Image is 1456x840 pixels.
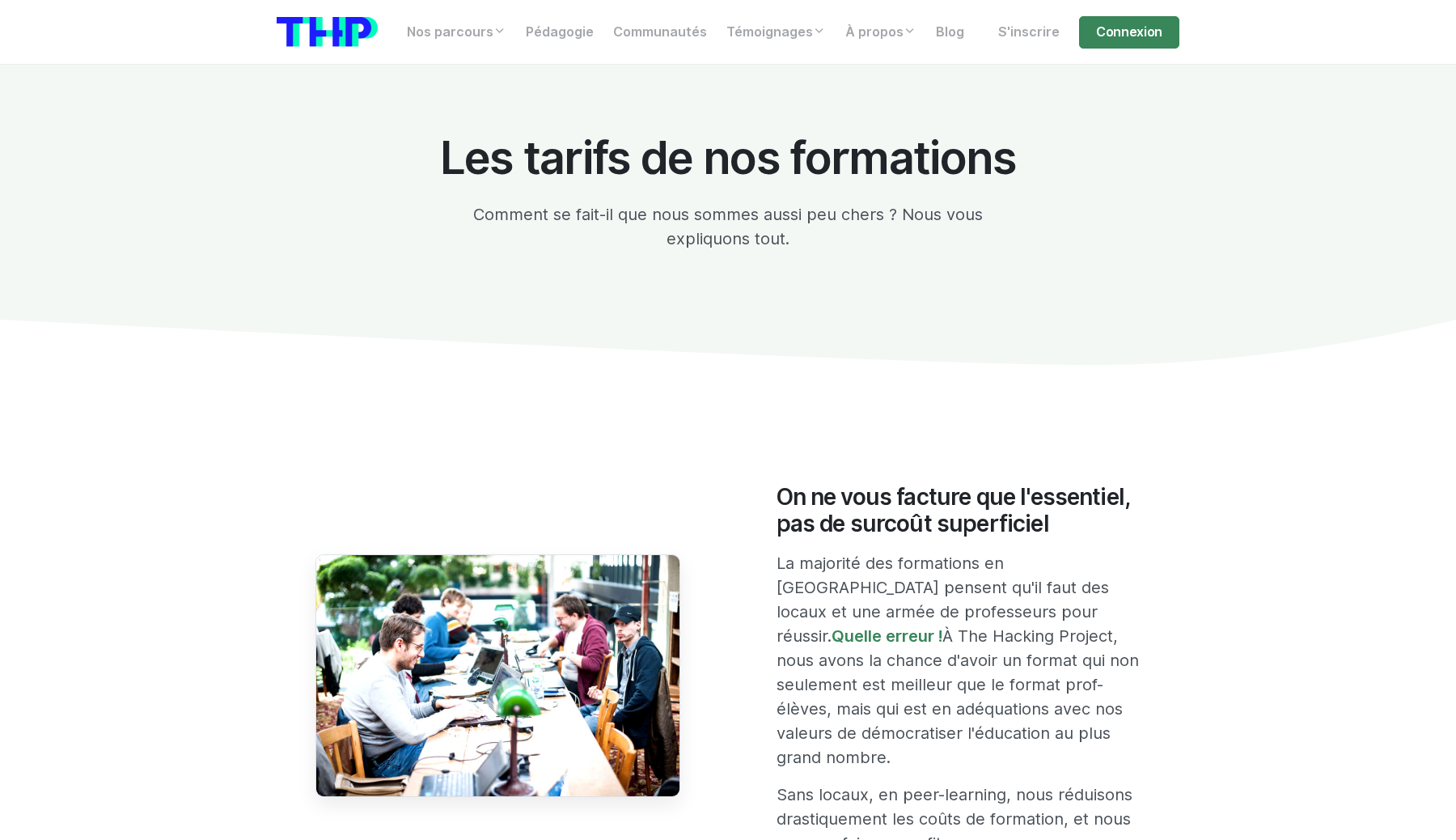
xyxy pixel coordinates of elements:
a: Nos parcours [397,16,516,49]
a: À propos [836,16,926,49]
h1: Les tarifs de nos formations [430,133,1026,183]
img: logo [277,17,378,47]
p: Comment se fait-il que nous sommes aussi peu chers ? Nous vous expliquons tout. [430,202,1026,251]
p: La majorité des formations en [GEOGRAPHIC_DATA] pensent qu'il faut des locaux et une armée de pro... [777,551,1141,770]
h2: On ne vous facture que l'essentiel, pas de surcoût superficiel [777,484,1141,538]
a: Connexion [1079,16,1179,49]
a: Blog [926,16,974,49]
a: Communautés [603,16,717,49]
a: Pédagogie [516,16,603,49]
a: Témoignages [717,16,836,49]
a: S'inscrire [988,16,1069,49]
img: étudiants en reconversion vers le développement web [315,554,680,797]
a: Quelle erreur ! [832,626,942,646]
